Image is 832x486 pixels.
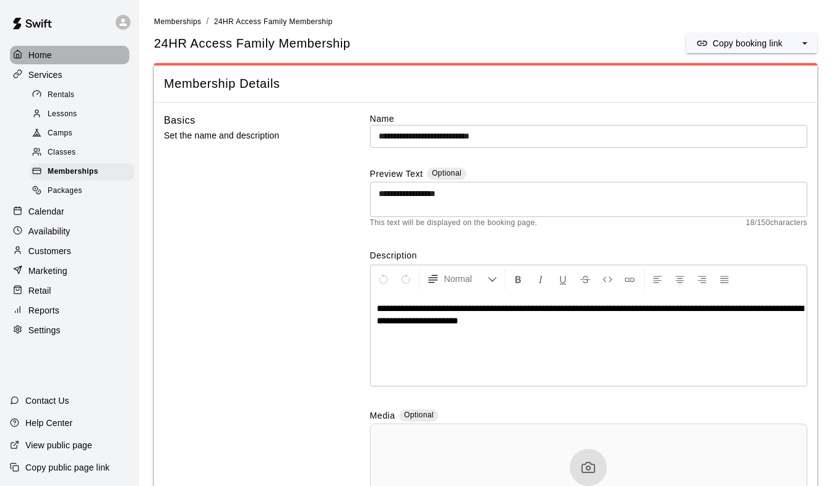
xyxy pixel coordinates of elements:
button: Format Italics [530,268,551,290]
div: Packages [30,182,134,200]
button: Justify Align [714,268,735,290]
a: Packages [30,182,139,201]
p: Contact Us [25,394,69,407]
label: Name [370,113,807,125]
h6: Basics [164,113,195,129]
li: / [206,15,208,28]
p: View public page [25,439,92,451]
p: Copy booking link [713,37,783,49]
button: Format Strikethrough [575,268,596,290]
button: Left Align [647,268,668,290]
div: split button [686,33,817,53]
button: Formatting Options [422,268,502,290]
span: 24HR Access Family Membership [214,17,333,26]
button: Insert Code [597,268,618,290]
button: Format Underline [552,268,573,290]
a: Customers [10,242,129,260]
span: Camps [48,127,72,140]
a: Reports [10,301,129,320]
p: Retail [28,284,51,297]
p: Customers [28,245,71,257]
label: Preview Text [370,168,423,182]
a: Availability [10,222,129,241]
button: Insert Link [619,268,640,290]
label: Description [370,249,807,262]
button: select merge strategy [792,33,817,53]
a: Rentals [30,85,139,104]
p: Availability [28,225,71,237]
p: Marketing [28,265,67,277]
a: Camps [30,124,139,143]
label: Media [370,409,395,424]
span: 24HR Access Family Membership [154,35,351,52]
div: Classes [30,144,134,161]
span: Membership Details [164,75,807,92]
p: Reports [28,304,59,317]
p: Copy public page link [25,461,109,474]
p: Services [28,69,62,81]
span: This text will be displayed on the booking page. [370,217,538,229]
button: Undo [373,268,394,290]
div: Memberships [30,163,134,181]
span: Lessons [48,108,77,121]
p: Help Center [25,417,72,429]
span: Memberships [154,17,201,26]
a: Lessons [30,104,139,124]
nav: breadcrumb [154,15,817,28]
a: Calendar [10,202,129,221]
span: Normal [444,273,487,285]
a: Memberships [30,163,139,182]
button: Center Align [669,268,690,290]
span: Rentals [48,89,75,101]
p: Settings [28,324,61,336]
button: Copy booking link [686,33,792,53]
div: Lessons [30,106,134,123]
a: Classes [30,143,139,163]
p: Home [28,49,52,61]
div: Camps [30,125,134,142]
a: Services [10,66,129,84]
span: 18 / 150 characters [746,217,807,229]
span: Classes [48,147,75,159]
a: Retail [10,281,129,300]
span: Optional [404,411,434,419]
p: Calendar [28,205,64,218]
span: Optional [432,169,461,177]
button: Right Align [692,268,713,290]
div: Rentals [30,87,134,104]
span: Packages [48,185,82,197]
a: Settings [10,321,129,339]
span: Memberships [48,166,98,178]
button: Redo [395,268,416,290]
button: Format Bold [508,268,529,290]
a: Memberships [154,16,201,26]
a: Marketing [10,262,129,280]
a: Home [10,46,129,64]
p: Set the name and description [164,128,331,143]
